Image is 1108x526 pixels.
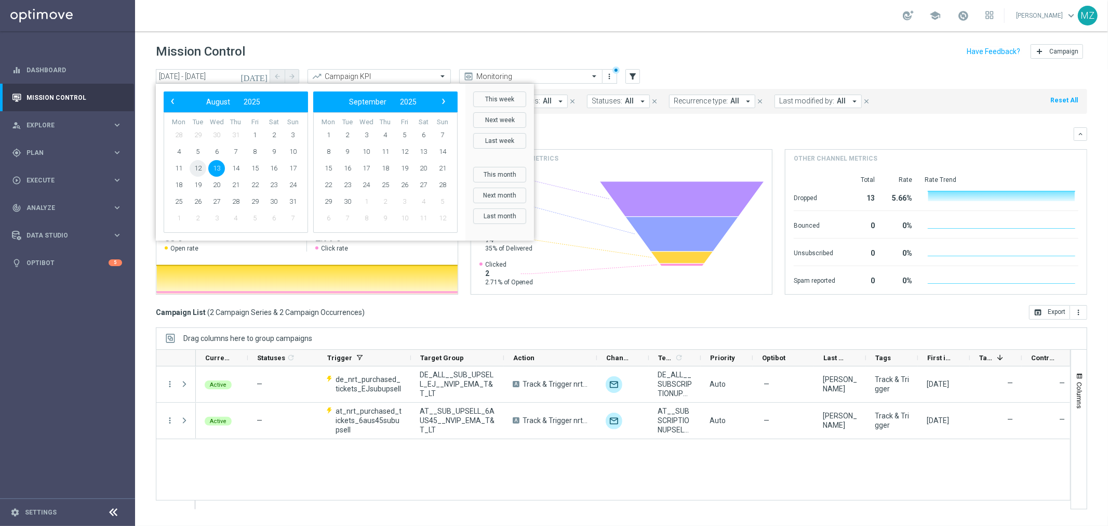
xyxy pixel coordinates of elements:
[12,203,21,213] i: track_changes
[26,232,112,239] span: Data Studio
[320,193,337,210] span: 29
[848,216,875,233] div: 0
[569,98,576,105] i: close
[285,193,301,210] span: 31
[247,193,263,210] span: 29
[170,127,187,143] span: 28
[1059,378,1065,388] label: —
[929,10,941,21] span: school
[247,210,263,227] span: 5
[358,193,375,210] span: 1
[12,148,112,157] div: Plan
[320,160,337,177] span: 15
[358,210,375,227] span: 8
[210,382,226,388] span: Active
[433,118,452,127] th: weekday
[11,121,123,129] div: person_search Explore keyboard_arrow_right
[434,160,451,177] span: 21
[887,271,912,288] div: 0%
[183,334,312,343] div: Row Groups
[112,203,122,213] i: keyboard_arrow_right
[170,160,187,177] span: 11
[1077,130,1084,138] i: keyboard_arrow_down
[26,122,112,128] span: Explore
[1065,10,1077,21] span: keyboard_arrow_down
[169,118,189,127] th: weekday
[463,71,474,82] i: preview
[434,127,451,143] span: 7
[165,416,175,425] i: more_vert
[862,96,871,107] button: close
[244,98,260,106] span: 2025
[205,379,232,389] colored-tag: Active
[674,97,728,106] span: Recurrence type:
[319,118,338,127] th: weekday
[513,381,519,387] span: A
[208,160,225,177] span: 13
[764,379,769,389] span: —
[1015,8,1078,23] a: [PERSON_NAME]keyboard_arrow_down
[338,118,357,127] th: weekday
[437,95,450,108] span: ›
[794,154,877,163] h4: Other channel metrics
[170,177,187,193] span: 18
[308,69,451,84] ng-select: Campaign KPI
[848,271,875,288] div: 0
[26,150,112,156] span: Plan
[473,112,526,128] button: Next week
[377,177,394,193] span: 25
[606,413,622,429] img: Optimail
[434,193,451,210] span: 5
[1029,305,1070,320] button: open_in_browser Export
[190,160,206,177] span: 12
[228,143,244,160] span: 7
[875,354,891,362] span: Tags
[11,259,123,267] button: lightbulb Optibot 5
[112,148,122,157] i: keyboard_arrow_right
[11,66,123,74] button: equalizer Dashboard
[377,143,394,160] span: 11
[606,72,614,81] i: more_vert
[208,127,225,143] span: 30
[283,118,302,127] th: weekday
[156,84,534,241] bs-daterangepicker-container: calendar
[12,121,21,130] i: person_search
[1070,305,1087,320] button: more_vert
[669,95,755,108] button: Recurrence type: All arrow_drop_down
[485,244,533,253] span: 35% of Delivered
[400,98,417,106] span: 2025
[357,118,376,127] th: weekday
[925,176,1078,184] div: Rate Trend
[285,352,295,363] span: Calculate column
[396,210,413,227] span: 10
[377,160,394,177] span: 18
[320,127,337,143] span: 1
[523,379,588,389] span: Track & Trigger nrt_purchased_tickets
[228,193,244,210] span: 28
[190,177,206,193] span: 19
[850,97,859,106] i: arrow_drop_down
[12,121,112,130] div: Explore
[473,188,526,203] button: Next month
[393,95,423,109] button: 2025
[823,375,857,393] div: Magdalena Zazula
[473,133,526,149] button: Last week
[26,205,112,211] span: Analyze
[1059,415,1065,424] label: —
[112,175,122,185] i: keyboard_arrow_right
[285,177,301,193] span: 24
[764,416,769,425] span: —
[473,167,526,182] button: This month
[543,97,552,106] span: All
[1034,308,1042,317] i: open_in_browser
[12,258,21,268] i: lightbulb
[779,97,834,106] span: Last modified by:
[848,244,875,260] div: 0
[327,354,352,362] span: Trigger
[730,97,739,106] span: All
[415,193,432,210] span: 4
[485,269,533,278] span: 2
[265,210,282,227] span: 6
